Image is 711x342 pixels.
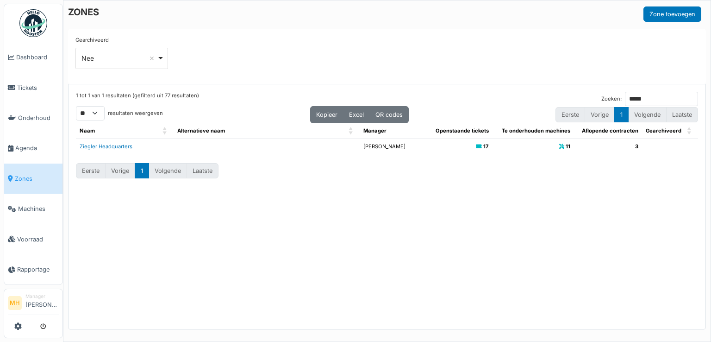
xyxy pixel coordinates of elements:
[18,114,59,122] span: Onderhoud
[8,296,22,310] li: MH
[363,143,424,151] p: [PERSON_NAME]
[555,107,698,122] nav: pagination
[147,54,156,63] button: Remove item: 'false'
[162,123,168,139] span: Naam: Activate to sort
[15,144,59,152] span: Agenda
[4,194,62,224] a: Machines
[17,265,59,274] span: Rapportage
[601,95,622,103] label: Zoeken:
[343,106,370,123] button: Excel
[369,106,409,123] button: QR codes
[4,224,62,254] a: Voorraad
[81,53,157,63] div: Nee
[4,254,62,285] a: Rapportage
[310,106,343,123] button: Kopieer
[135,163,149,178] button: 1
[25,293,59,313] li: [PERSON_NAME]
[8,293,59,315] a: MH Manager[PERSON_NAME]
[76,92,199,106] div: 1 tot 1 van 1 resultaten (gefilterd uit 77 resultaten)
[4,103,62,133] a: Onderhoud
[4,42,62,72] a: Dashboard
[316,111,337,118] span: Kopieer
[363,127,387,134] span: Manager
[4,72,62,102] a: Tickets
[17,83,59,92] span: Tickets
[349,111,364,118] span: Excel
[18,204,59,213] span: Machines
[643,6,701,22] button: Zone toevoegen
[17,235,59,244] span: Voorraad
[4,164,62,194] a: Zones
[76,163,218,178] nav: pagination
[108,109,163,117] label: resultaten weergeven
[483,143,489,150] b: 17
[635,143,638,150] b: 3
[80,127,95,134] span: Naam
[25,293,59,300] div: Manager
[349,123,354,139] span: Alternatieve naam: Activate to sort
[15,174,59,183] span: Zones
[75,36,109,44] label: Gearchiveerd
[436,127,489,134] span: Openstaande tickets
[19,9,47,37] img: Badge_color-CXgf-gQk.svg
[646,127,681,134] span: Gearchiveerd
[614,107,629,122] button: 1
[687,123,692,139] span: Gearchiveerd: Activate to sort
[375,111,403,118] span: QR codes
[502,127,570,134] span: Te onderhouden machines
[582,127,638,134] span: Aflopende contracten
[80,143,132,150] a: Ziegler Headquarters
[177,127,225,134] span: Alternatieve naam
[4,133,62,163] a: Agenda
[566,143,570,150] b: 11
[16,53,59,62] span: Dashboard
[68,6,99,18] h6: ZONES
